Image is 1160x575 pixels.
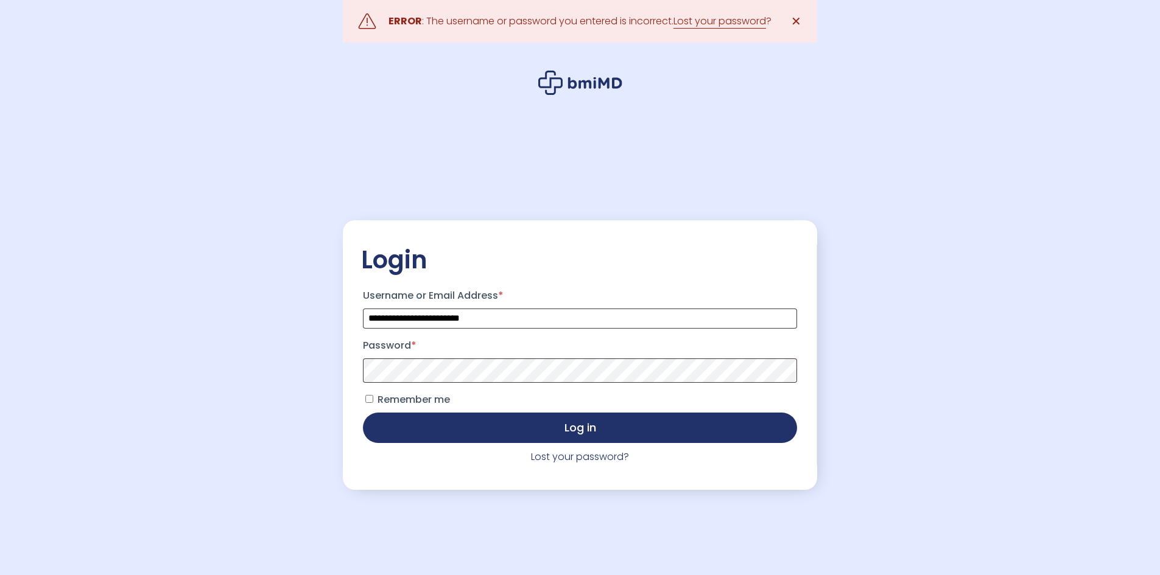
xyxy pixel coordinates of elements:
[363,336,797,355] label: Password
[531,450,629,464] a: Lost your password?
[363,413,797,443] button: Log in
[365,395,373,403] input: Remember me
[784,9,808,33] a: ✕
[388,14,422,28] strong: ERROR
[388,13,772,30] div: : The username or password you entered is incorrect. ?
[673,14,766,29] a: Lost your password
[363,286,797,305] label: Username or Email Address
[378,392,450,406] span: Remember me
[791,13,801,30] span: ✕
[361,245,799,275] h2: Login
